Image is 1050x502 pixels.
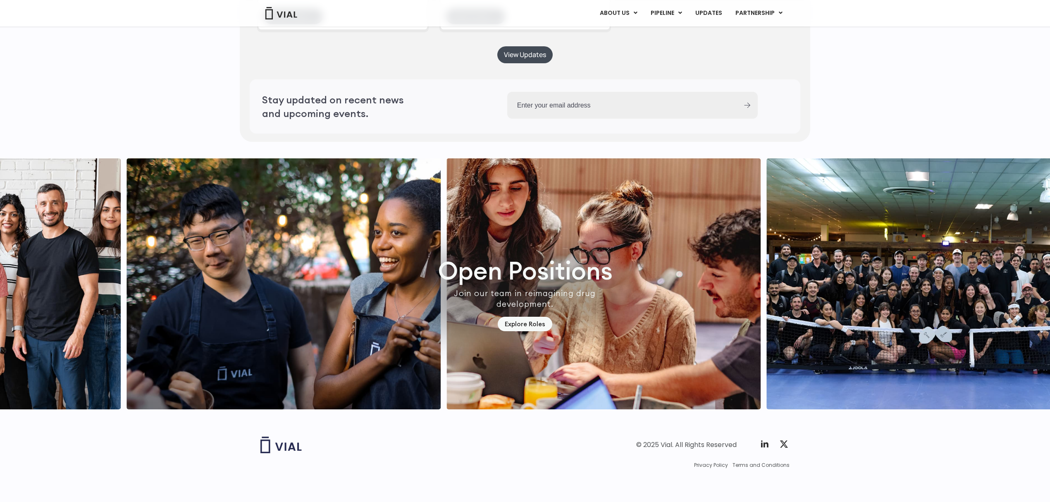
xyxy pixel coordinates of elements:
div: 2 / 7 [446,158,761,409]
a: PIPELINEMenu Toggle [644,6,688,20]
img: Vial logo wih "Vial" spelled out [260,437,302,453]
div: © 2025 Vial. All Rights Reserved [636,440,737,449]
a: UPDATES [689,6,728,20]
div: 1 / 7 [127,158,441,409]
input: Enter your email address [507,92,737,119]
a: Privacy Policy [694,461,728,469]
a: PARTNERSHIPMenu Toggle [729,6,789,20]
img: Vial Logo [265,7,298,19]
span: View Updates [504,52,546,58]
a: Explore Roles [498,317,552,331]
a: ABOUT USMenu Toggle [593,6,644,20]
a: View Updates [497,46,553,63]
img: http://Group%20of%20people%20smiling%20wearing%20aprons [127,158,441,409]
input: Submit [744,103,750,108]
h2: Stay updated on recent news and upcoming events. [262,93,423,120]
a: Terms and Conditions [733,461,790,469]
